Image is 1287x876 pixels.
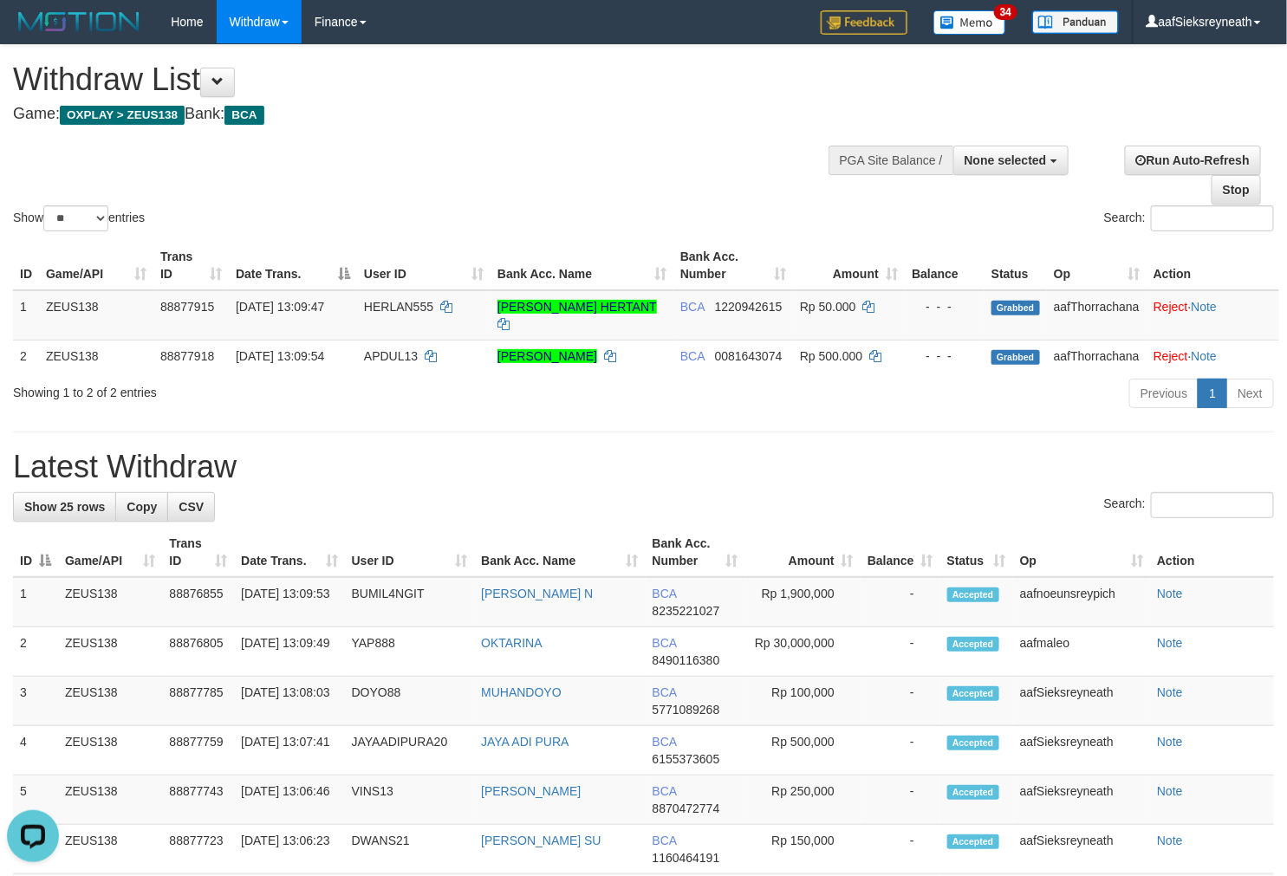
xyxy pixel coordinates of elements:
[1013,577,1150,627] td: aafnoeunsreypich
[234,528,344,577] th: Date Trans.: activate to sort column ascending
[1198,379,1227,408] a: 1
[953,146,1069,175] button: None selected
[1047,290,1147,341] td: aafThorrachana
[162,627,234,677] td: 88876805
[234,775,344,825] td: [DATE] 13:06:46
[1032,10,1119,34] img: panduan.png
[13,205,145,231] label: Show entries
[364,300,433,314] span: HERLAN555
[1157,784,1183,798] a: Note
[481,587,593,600] a: [PERSON_NAME] N
[1125,146,1261,175] a: Run Auto-Refresh
[364,349,418,363] span: APDUL13
[1104,492,1274,518] label: Search:
[345,528,475,577] th: User ID: activate to sort column ascending
[715,349,783,363] span: Copy 0081643074 to clipboard
[1192,349,1218,363] a: Note
[234,825,344,874] td: [DATE] 13:06:23
[745,528,861,577] th: Amount: activate to sort column ascending
[58,825,162,874] td: ZEUS138
[1147,290,1279,341] td: ·
[653,834,677,847] span: BCA
[1129,379,1199,408] a: Previous
[357,241,491,290] th: User ID: activate to sort column ascending
[800,300,856,314] span: Rp 50.000
[234,577,344,627] td: [DATE] 13:09:53
[1147,340,1279,372] td: ·
[58,726,162,775] td: ZEUS138
[940,528,1013,577] th: Status: activate to sort column ascending
[933,10,1006,35] img: Button%20Memo.svg
[481,685,562,699] a: MUHANDOYO
[912,347,978,365] div: - - -
[653,587,677,600] span: BCA
[13,528,58,577] th: ID: activate to sort column descending
[905,241,985,290] th: Balance
[162,825,234,874] td: 88877723
[345,825,475,874] td: DWANS21
[481,784,581,798] a: [PERSON_NAME]
[947,587,999,602] span: Accepted
[13,62,841,97] h1: Withdraw List
[162,528,234,577] th: Trans ID: activate to sort column ascending
[481,636,543,650] a: OKTARINA
[39,340,153,372] td: ZEUS138
[985,241,1047,290] th: Status
[745,775,861,825] td: Rp 250,000
[947,785,999,800] span: Accepted
[1013,528,1150,577] th: Op: activate to sort column ascending
[13,627,58,677] td: 2
[653,685,677,699] span: BCA
[653,784,677,798] span: BCA
[13,577,58,627] td: 1
[653,735,677,749] span: BCA
[912,298,978,315] div: - - -
[745,825,861,874] td: Rp 150,000
[1150,528,1274,577] th: Action
[345,577,475,627] td: BUMIL4NGIT
[861,627,940,677] td: -
[39,241,153,290] th: Game/API: activate to sort column ascending
[43,205,108,231] select: Showentries
[13,241,39,290] th: ID
[1151,205,1274,231] input: Search:
[1047,241,1147,290] th: Op: activate to sort column ascending
[745,577,861,627] td: Rp 1,900,000
[861,825,940,874] td: -
[13,677,58,726] td: 3
[861,677,940,726] td: -
[1212,175,1261,204] a: Stop
[1013,775,1150,825] td: aafSieksreyneath
[991,301,1040,315] span: Grabbed
[481,834,601,847] a: [PERSON_NAME] SU
[1013,677,1150,726] td: aafSieksreyneath
[680,300,705,314] span: BCA
[1192,300,1218,314] a: Note
[1147,241,1279,290] th: Action
[861,726,940,775] td: -
[167,492,215,522] a: CSV
[60,106,185,125] span: OXPLAY > ZEUS138
[1157,685,1183,699] a: Note
[947,834,999,849] span: Accepted
[715,300,783,314] span: Copy 1220942615 to clipboard
[162,577,234,627] td: 88876855
[1154,300,1188,314] a: Reject
[474,528,645,577] th: Bank Acc. Name: activate to sort column ascending
[947,736,999,750] span: Accepted
[229,241,357,290] th: Date Trans.: activate to sort column descending
[1157,636,1183,650] a: Note
[497,300,657,314] a: [PERSON_NAME] HERTANT
[7,7,59,59] button: Open LiveChat chat widget
[13,775,58,825] td: 5
[800,349,862,363] span: Rp 500.000
[653,752,720,766] span: Copy 6155373605 to clipboard
[160,349,214,363] span: 88877918
[234,726,344,775] td: [DATE] 13:07:41
[653,653,720,667] span: Copy 8490116380 to clipboard
[861,528,940,577] th: Balance: activate to sort column ascending
[1013,627,1150,677] td: aafmaleo
[653,801,720,815] span: Copy 8870472774 to clipboard
[58,677,162,726] td: ZEUS138
[1157,735,1183,749] a: Note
